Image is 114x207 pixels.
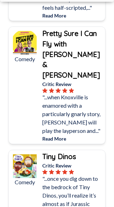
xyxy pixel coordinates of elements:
[42,152,76,161] b: Tiny Dinos
[42,162,104,170] p: Critic Review
[42,81,104,88] p: Critic Review
[13,155,37,178] img: Tiny Dinos
[42,29,100,80] b: Pretty Sure I Can Fly with [PERSON_NAME] & [PERSON_NAME]
[42,93,104,135] p: "...when Knoxville is enamored with a particularly gnarly story, [PERSON_NAME] will play the layp...
[13,55,37,63] p: Comedy
[42,12,104,19] p: Read More
[13,178,37,187] p: Comedy
[42,135,104,143] p: Read More
[13,31,37,55] img: Pretty Sure I Can Fly with Johnny Knoxville & Elna Baker
[8,27,106,144] a: Pretty Sure I Can Fly with Johnny Knoxville & Elna BakerComedyPretty Sure I Can Fly with [PERSON_...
